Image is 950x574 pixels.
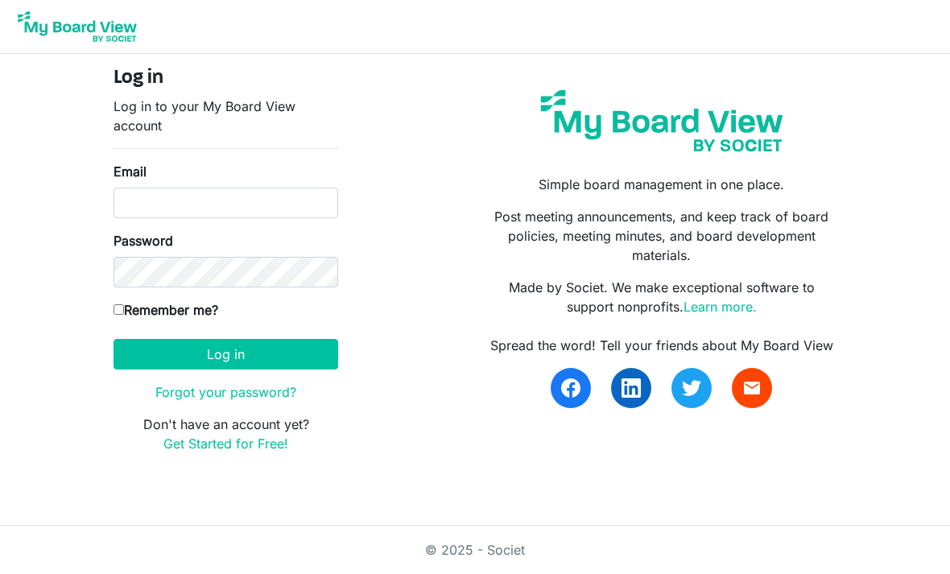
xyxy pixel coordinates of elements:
[114,339,338,370] button: Log in
[114,97,338,135] p: Log in to your My Board View account
[487,175,836,194] p: Simple board management in one place.
[114,415,338,453] p: Don't have an account yet?
[682,378,701,398] img: twitter.svg
[622,378,641,398] img: linkedin.svg
[13,6,142,47] img: My Board View Logo
[114,67,338,90] h4: Log in
[531,80,793,162] img: my-board-view-societ.svg
[561,378,580,398] img: facebook.svg
[114,231,173,250] label: Password
[114,304,124,315] input: Remember me?
[114,300,218,320] label: Remember me?
[163,436,288,452] a: Get Started for Free!
[487,278,836,316] p: Made by Societ. We make exceptional software to support nonprofits.
[487,336,836,355] div: Spread the word! Tell your friends about My Board View
[742,378,762,398] span: email
[425,542,525,558] a: © 2025 - Societ
[684,299,757,315] a: Learn more.
[732,368,772,408] a: email
[487,207,836,265] p: Post meeting announcements, and keep track of board policies, meeting minutes, and board developm...
[155,384,296,400] a: Forgot your password?
[114,162,147,181] label: Email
